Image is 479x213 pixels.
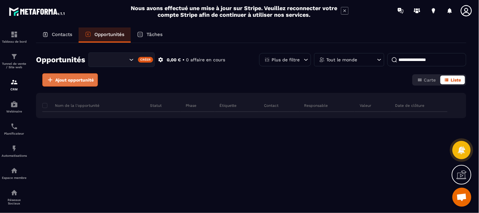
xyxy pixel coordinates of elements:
p: Tâches [147,32,163,37]
p: Planificateur [2,132,27,135]
img: automations [10,145,18,152]
p: Statut [150,103,162,108]
p: Tout le monde [326,58,357,62]
p: Nom de la l'opportunité [42,103,99,108]
img: scheduler [10,123,18,130]
p: • [183,57,184,63]
a: Open chat [452,188,471,207]
p: Webinaire [2,110,27,113]
p: CRM [2,88,27,91]
img: social-network [10,189,18,197]
p: Tunnel de vente / Site web [2,62,27,69]
span: Liste [451,77,461,82]
p: Plus de filtre [272,58,300,62]
a: automationsautomationsAutomatisations [2,140,27,162]
img: formation [10,78,18,86]
p: Date de clôture [395,103,425,108]
p: 0,00 € [167,57,181,63]
a: formationformationCRM [2,74,27,96]
span: Ajout opportunité [55,77,94,83]
p: Valeur [360,103,371,108]
a: automationsautomationsEspace membre [2,162,27,184]
a: schedulerschedulerPlanificateur [2,118,27,140]
h2: Opportunités [36,53,85,66]
p: Tableau de bord [2,40,27,43]
a: social-networksocial-networkRéseaux Sociaux [2,184,27,210]
h2: Nous avons effectué une mise à jour sur Stripe. Veuillez reconnecter votre compte Stripe afin de ... [131,5,338,18]
p: Phase [186,103,196,108]
span: Carte [424,77,436,82]
a: automationsautomationsWebinaire [2,96,27,118]
img: automations [10,100,18,108]
p: Étiquette [220,103,237,108]
button: Ajout opportunité [42,73,98,87]
p: 0 affaire en cours [186,57,225,63]
a: Tâches [131,27,169,43]
a: Opportunités [79,27,131,43]
a: formationformationTunnel de vente / Site web [2,48,27,74]
p: Contact [264,103,278,108]
button: Carte [414,76,440,84]
img: automations [10,167,18,174]
input: Search for option [94,56,128,63]
img: formation [10,53,18,60]
p: Opportunités [94,32,124,37]
img: logo [9,6,66,17]
p: Automatisations [2,154,27,157]
p: Réseaux Sociaux [2,198,27,205]
a: Contacts [36,27,79,43]
button: Liste [440,76,465,84]
img: formation [10,31,18,38]
p: Contacts [52,32,72,37]
p: Espace membre [2,176,27,180]
p: Responsable [304,103,328,108]
a: formationformationTableau de bord [2,26,27,48]
div: Search for option [88,52,155,67]
div: Créer [138,57,153,63]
